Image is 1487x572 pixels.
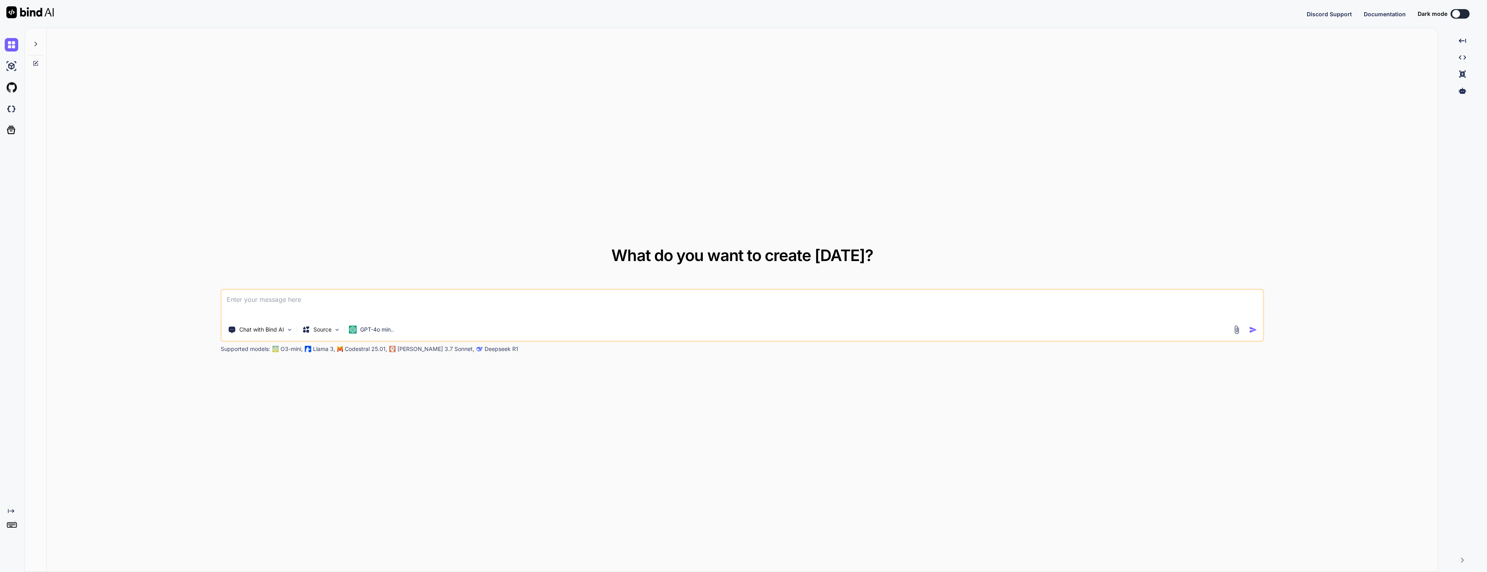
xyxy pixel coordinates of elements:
p: O3-mini, [281,345,303,353]
img: claude [477,346,483,352]
p: Llama 3, [313,345,335,353]
p: Deepseek R1 [485,345,518,353]
p: [PERSON_NAME] 3.7 Sonnet, [397,345,474,353]
span: Dark mode [1418,10,1447,18]
img: Mistral-AI [338,346,343,352]
span: Documentation [1364,11,1406,17]
p: Chat with Bind AI [239,326,284,334]
span: Discord Support [1307,11,1352,17]
img: ai-studio [5,59,18,73]
img: Pick Tools [286,326,293,333]
img: darkCloudIdeIcon [5,102,18,116]
img: githubLight [5,81,18,94]
img: attachment [1232,325,1241,334]
p: Codestral 25.01, [345,345,387,353]
button: Discord Support [1307,10,1352,18]
img: GPT-4o mini [349,326,357,334]
img: Pick Models [334,326,341,333]
span: What do you want to create [DATE]? [611,246,873,265]
img: chat [5,38,18,51]
p: Source [313,326,332,334]
img: icon [1249,326,1257,334]
img: Bind AI [6,6,54,18]
img: GPT-4 [273,346,279,352]
img: Llama2 [305,346,311,352]
p: GPT-4o min.. [360,326,394,334]
button: Documentation [1364,10,1406,18]
p: Supported models: [221,345,270,353]
img: claude [389,346,396,352]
